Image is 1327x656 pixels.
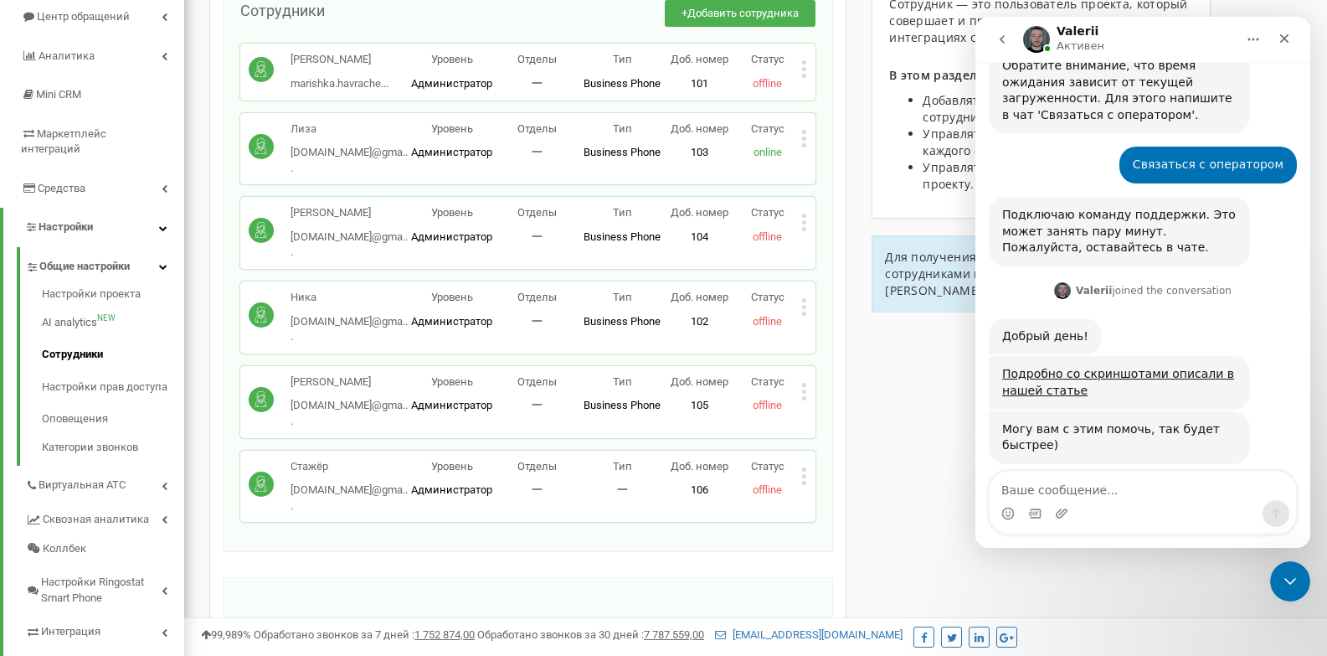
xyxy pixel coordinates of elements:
[411,230,492,243] span: Администратор
[13,339,275,392] div: Подробно со скриншотами описали в нашей статье
[25,500,184,535] a: Сквозная аналитика
[671,206,728,219] span: Доб. номер
[584,146,661,158] span: Business Phone
[13,263,321,302] div: Valerii говорит…
[291,315,408,343] span: [DOMAIN_NAME]@gma...
[25,466,184,500] a: Виртуальная АТС
[39,478,126,493] span: Виртуальная АТС
[291,374,409,390] p: [PERSON_NAME]
[13,180,275,250] div: Подключаю команду поддержки. Это может занять пару минут. Пожалуйста, оставайтесь в чате.
[431,460,473,473] span: Уровень
[291,205,409,221] p: [PERSON_NAME]
[753,77,782,90] span: offline
[291,230,408,259] span: [DOMAIN_NAME]@gma...
[27,190,261,240] div: Подключаю команду поддержки. Это может занять пару минут. Пожалуйста, оставайтесь в чате.
[201,628,251,641] span: 99,989%
[431,291,473,303] span: Уровень
[27,312,113,328] div: Добрый день!
[613,460,632,473] span: Тип
[923,92,1145,125] span: Добавлять, редактировать и удалять сотрудников проекта;
[144,130,321,167] div: Связаться с оператором
[665,76,733,92] p: 101
[644,628,704,641] u: 7 787 559,00
[291,77,388,90] span: marishka.havrache...
[753,315,782,328] span: offline
[613,122,632,135] span: Тип
[613,206,632,219] span: Тип
[671,291,728,303] span: Доб. номер
[41,624,100,640] span: Интеграция
[411,399,492,411] span: Администратор
[923,126,1158,158] span: Управлять SIP аккаунтами и номерами каждого сотрудника;
[25,247,184,282] a: Общие настройки
[751,122,784,135] span: Статус
[42,403,184,436] a: Оповещения
[584,399,661,411] span: Business Phone
[753,483,782,496] span: offline
[27,405,261,437] div: Могу вам с этим помочь, так будет быстрее)
[79,266,95,282] img: Profile image for Valerii
[14,455,321,483] textarea: Ваше сообщение...
[291,483,408,512] span: [DOMAIN_NAME]@gma...
[532,77,543,90] span: 一
[532,483,543,496] span: 一
[889,67,1137,83] span: В этом разделе у вас есть возможность:
[751,53,784,65] span: Статус
[671,53,728,65] span: Доб. номер
[613,53,632,65] span: Тип
[53,490,66,504] button: Средство выбора GIF-файла
[584,315,661,328] span: Business Phone
[13,302,126,338] div: Добрый день!
[584,230,661,243] span: Business Phone
[751,206,784,219] span: Статус
[431,122,473,135] span: Уровень
[21,127,106,156] span: Маркетплейс интеграций
[100,266,256,282] div: joined the conversation
[100,268,136,280] b: Valerii
[751,375,784,388] span: Статус
[517,53,557,65] span: Отделы
[43,512,149,528] span: Сквозная аналитика
[13,130,321,180] div: user говорит…
[291,121,409,137] p: Лиза
[13,395,275,447] div: Могу вам с этим помочь, так будет быстрее)
[39,49,95,62] span: Аналитика
[42,307,184,339] a: AI analyticsNEW
[431,375,473,388] span: Уровень
[36,88,81,101] span: Mini CRM
[431,206,473,219] span: Уровень
[754,146,782,158] span: online
[753,399,782,411] span: offline
[39,220,93,233] span: Настройки
[3,208,184,247] a: Настройки
[580,483,666,498] p: 一
[411,483,492,496] span: Администратор
[517,206,557,219] span: Отделы
[411,315,492,328] span: Администратор
[975,17,1310,548] iframe: Intercom live chat
[687,7,799,19] span: Добавить сотрудника
[157,140,308,157] div: Связаться с оператором
[532,230,543,243] span: 一
[613,291,632,303] span: Тип
[39,259,130,275] span: Общие настройки
[517,460,557,473] span: Отделы
[715,628,903,641] a: [EMAIL_ADDRESS][DOMAIN_NAME]
[287,483,314,510] button: Отправить сообщение…
[751,291,784,303] span: Статус
[291,290,409,306] p: Ника
[13,302,321,340] div: Valerii говорит…
[665,483,733,498] p: 106
[291,459,409,475] p: Стажёр
[751,460,784,473] span: Статус
[42,436,184,456] a: Категории звонков
[477,628,704,641] span: Обработано звонков за 30 дней :
[517,375,557,388] span: Отделы
[25,535,184,564] a: Коллбек
[25,612,184,647] a: Интеграция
